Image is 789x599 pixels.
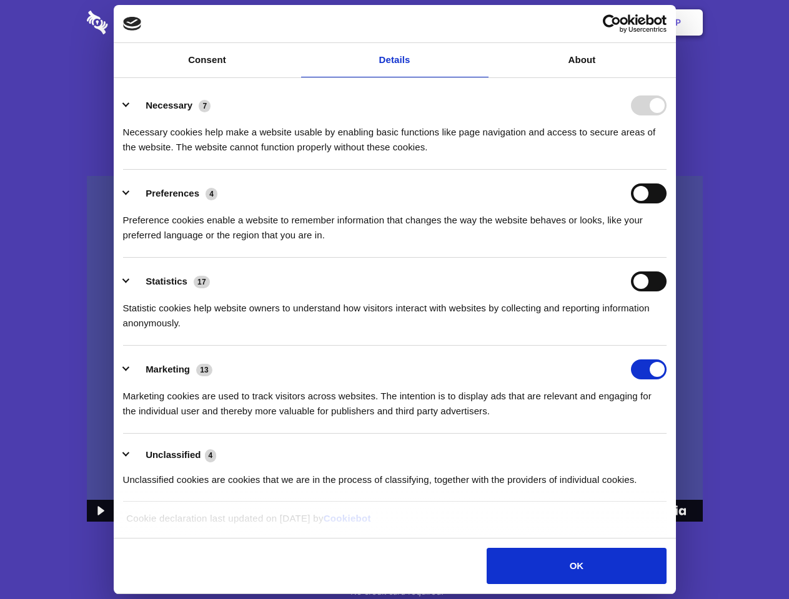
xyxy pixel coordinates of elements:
span: 4 [206,188,217,200]
button: Necessary (7) [123,95,219,115]
div: Cookie declaration last updated on [DATE] by [117,511,672,535]
span: 17 [194,276,210,288]
div: Preference cookies enable a website to remember information that changes the way the website beha... [123,203,667,243]
button: Marketing (13) [123,359,221,379]
h4: Auto-redaction of sensitive data, encrypted data sharing and self-destructing private chats. Shar... [87,114,703,155]
div: Unclassified cookies are cookies that we are in the process of classifying, together with the pro... [123,463,667,487]
div: Necessary cookies help make a website usable by enabling basic functions like page navigation and... [123,115,667,155]
button: Unclassified (4) [123,447,224,463]
button: Play Video [87,500,112,522]
span: 7 [199,100,211,112]
span: 4 [205,449,217,462]
label: Preferences [146,188,199,198]
button: Preferences (4) [123,183,226,203]
div: Statistic cookies help website owners to understand how visitors interact with websites by collec... [123,291,667,331]
img: logo [123,17,142,31]
label: Marketing [146,364,190,374]
a: Cookiebot [324,513,371,524]
span: 13 [196,364,212,376]
button: Statistics (17) [123,271,218,291]
a: Login [567,3,621,42]
img: Sharesecret [87,176,703,522]
a: Details [301,43,489,77]
div: Marketing cookies are used to track visitors across websites. The intention is to display ads tha... [123,379,667,419]
a: Usercentrics Cookiebot - opens in a new window [557,14,667,33]
label: Statistics [146,276,187,286]
label: Necessary [146,100,192,110]
a: Pricing [367,3,421,42]
h1: Eliminate Slack Data Loss. [87,56,703,101]
img: logo-wordmark-white-trans-d4663122ce5f474addd5e946df7df03e33cb6a1c49d2221995e7729f52c070b2.svg [87,11,194,34]
a: About [489,43,676,77]
a: Consent [114,43,301,77]
button: OK [487,548,666,584]
a: Contact [507,3,564,42]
